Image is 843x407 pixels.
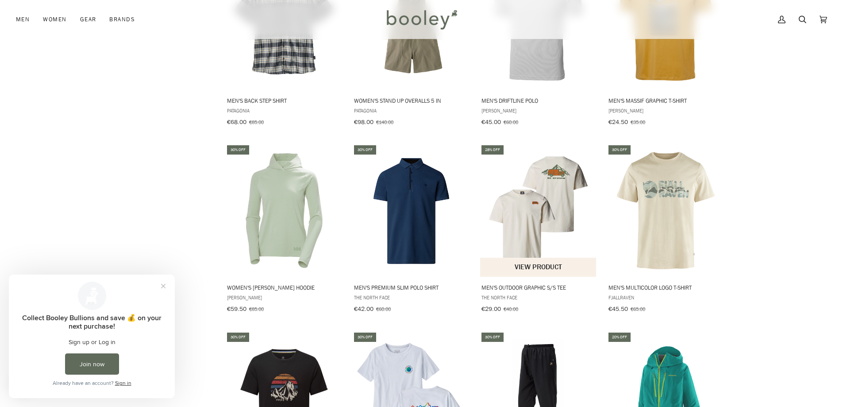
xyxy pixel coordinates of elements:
[354,333,376,342] div: 30% off
[9,275,175,398] iframe: Loyalty program pop-up with offers and actions
[481,97,596,105] span: Men's Driftline Polo
[249,305,264,313] span: €85.00
[504,305,518,313] span: €40.00
[226,152,343,269] img: Helly Hansen Women's Tyri Knit Hoodie Green Mist Melange - Booley Galway
[354,107,469,114] span: Patagonia
[354,145,376,155] div: 30% off
[353,144,470,316] a: Men's Premium Slim Polo Shirt
[227,305,246,313] span: €59.50
[631,305,645,313] span: €65.00
[80,15,96,24] span: Gear
[480,144,597,316] a: Men's Outdoor Graphic S/S Tee
[607,144,724,316] a: Men's Multicolor Logo T-shirt
[354,283,469,291] span: Men's Premium Slim Polo Shirt
[353,152,470,269] img: The North Face Men's Premium Slim Polo Shirt Shady Blue - Booley Galway
[226,144,343,316] a: Women's Tyri Knit Hoodie
[608,118,628,126] span: €24.50
[227,118,246,126] span: €68.00
[354,118,373,126] span: €98.00
[354,97,469,105] span: Women's Stand Up Overalls 5 in
[227,283,342,291] span: Women's [PERSON_NAME] Hoodie
[227,294,342,301] span: [PERSON_NAME]
[480,258,597,277] button: View product
[376,118,393,126] span: €140.00
[227,145,249,155] div: 30% off
[376,305,391,313] span: €60.00
[504,118,518,126] span: €60.00
[608,97,723,105] span: Men's Massif Graphic T-Shirt
[109,15,135,24] span: Brands
[631,118,645,126] span: €35.00
[16,15,30,24] span: Men
[481,145,504,155] div: 28% off
[383,7,460,32] img: Booley
[43,15,66,24] span: Women
[608,107,723,114] span: [PERSON_NAME]
[607,152,724,269] img: Fjallraven Men's Multicolor Logo T-shirt Chalk White - Booley Galway
[608,283,723,291] span: Men's Multicolor Logo T-shirt
[227,107,342,114] span: Patagonia
[227,333,249,342] div: 30% off
[481,118,501,126] span: €45.00
[481,333,504,342] div: 30% off
[481,305,501,313] span: €29.00
[227,97,342,105] span: Men's Back Step Shirt
[608,305,628,313] span: €45.50
[608,333,631,342] div: 20% off
[481,107,596,114] span: [PERSON_NAME]
[354,305,373,313] span: €42.00
[608,294,723,301] span: Fjallraven
[481,294,596,301] span: The North Face
[608,145,631,155] div: 30% off
[354,294,469,301] span: The North Face
[481,283,596,291] span: Men's Outdoor Graphic S/S Tee
[249,118,264,126] span: €85.00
